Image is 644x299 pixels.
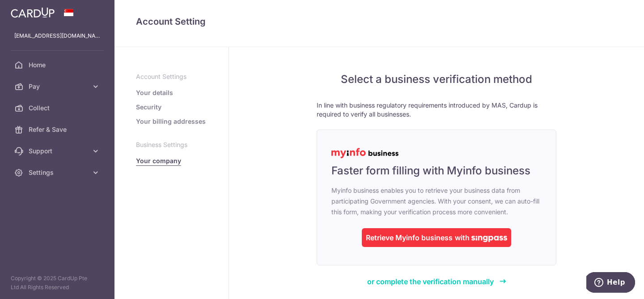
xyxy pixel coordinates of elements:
[14,31,100,40] p: [EMAIL_ADDRESS][DOMAIN_NAME]
[29,147,88,156] span: Support
[331,148,398,158] img: MyInfoLogo
[136,156,181,165] a: Your company
[21,6,39,14] span: Help
[455,233,470,242] span: with
[29,104,88,113] span: Collect
[331,164,530,178] span: Faster form filling with Myinfo business
[317,101,556,119] p: In line with business regulatory requirements introduced by MAS, Cardup is required to verify all...
[471,236,507,242] img: singpass
[367,276,506,287] a: or complete the verification manually
[367,277,494,286] span: or complete the verification manually
[29,125,88,134] span: Refer & Save
[136,88,173,97] a: Your details
[11,7,55,18] img: CardUp
[29,168,88,177] span: Settings
[29,82,88,91] span: Pay
[136,72,207,81] p: Account Settings
[136,103,161,112] a: Security
[136,140,207,149] p: Business Settings
[136,117,206,126] a: Your billing addresses
[29,61,88,69] span: Home
[136,16,206,27] span: translation missing: en.companies.choose_kyb_option.title.account_setting
[331,185,542,217] span: Myinfo business enables you to retrieve your business data from participating Government agencies...
[366,232,453,243] div: Retrieve Myinfo business
[317,130,556,265] a: Faster form filling with Myinfo business Myinfo business enables you to retrieve your business da...
[317,72,556,87] h5: Select a business verification method
[586,272,635,295] iframe: Opens a widget where you can find more information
